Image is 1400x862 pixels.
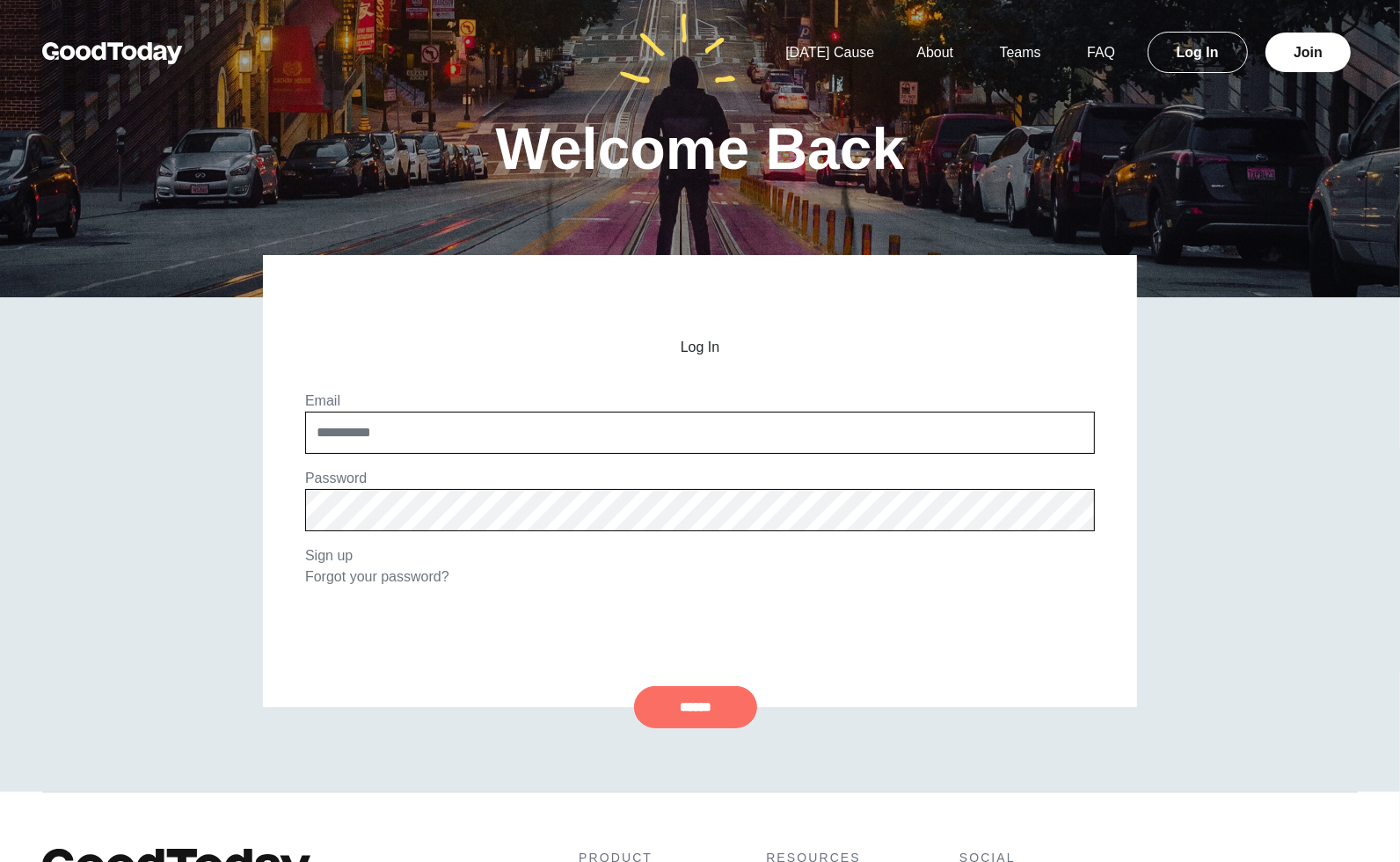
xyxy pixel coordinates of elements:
h1: Welcome Back [496,120,905,178]
h2: Log In [305,340,1095,355]
a: About [895,45,974,60]
a: FAQ [1066,45,1136,60]
label: Password [305,471,367,486]
label: Email [305,393,340,408]
a: Join [1265,33,1351,72]
img: GoodToday [42,42,183,64]
a: Log In [1148,32,1248,73]
a: Teams [979,45,1062,60]
a: Sign up [305,548,353,563]
a: Forgot your password? [305,569,449,584]
a: [DATE] Cause [764,45,895,60]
